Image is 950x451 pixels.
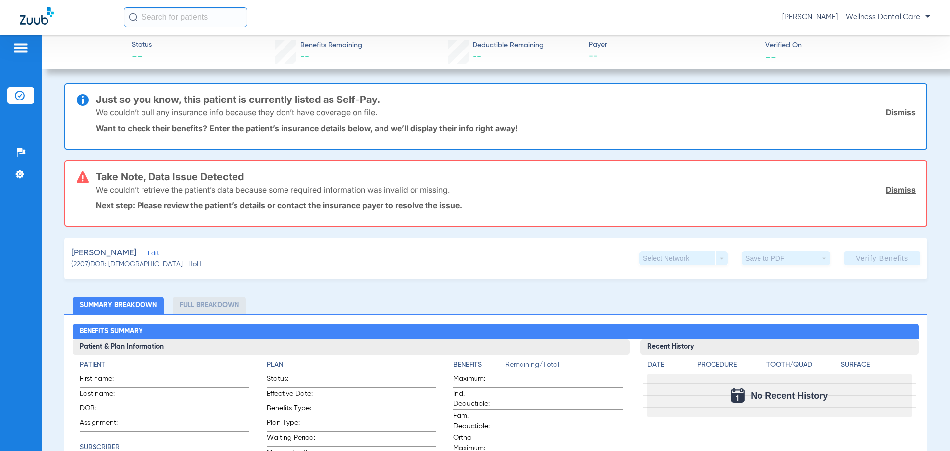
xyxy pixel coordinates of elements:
span: Assignment: [80,418,128,431]
span: Benefits Remaining [300,40,362,50]
h3: Take Note, Data Issue Detected [96,172,916,182]
span: Status [132,40,152,50]
img: info-icon [77,94,89,106]
span: [PERSON_NAME] [71,247,136,259]
span: Verified On [765,40,934,50]
app-breakdown-title: Benefits [453,360,505,374]
h3: Just so you know, this patient is currently listed as Self-Pay. [96,95,916,104]
span: Payer [589,40,757,50]
h3: Patient & Plan Information [73,339,629,355]
span: Ind. Deductible: [453,389,502,409]
h4: Tooth/Quad [766,360,837,370]
img: Zuub Logo [20,7,54,25]
h4: Procedure [697,360,763,370]
p: Next step: Please review the patient’s details or contact the insurance payer to resolve the issue. [96,200,916,210]
span: Effective Date: [267,389,315,402]
img: error-icon [77,171,89,183]
span: Waiting Period: [267,433,315,446]
app-breakdown-title: Procedure [697,360,763,374]
h3: Recent History [640,339,919,355]
span: Deductible Remaining [473,40,544,50]
span: Plan Type: [267,418,315,431]
p: We couldn’t pull any insurance info because they don’t have coverage on file. [96,107,377,117]
span: (2207) DOB: [DEMOGRAPHIC_DATA] - HoH [71,259,202,270]
span: -- [765,51,776,62]
span: Maximum: [453,374,502,387]
h4: Surface [841,360,911,370]
span: -- [589,50,757,63]
span: -- [300,52,309,61]
span: Edit [148,250,157,259]
h4: Benefits [453,360,505,370]
app-breakdown-title: Date [647,360,689,374]
img: Search Icon [129,13,138,22]
span: Status: [267,374,315,387]
h4: Patient [80,360,249,370]
input: Search for patients [124,7,247,27]
h4: Date [647,360,689,370]
a: Dismiss [886,107,916,117]
img: Calendar [731,388,745,403]
h4: Plan [267,360,436,370]
app-breakdown-title: Surface [841,360,911,374]
span: No Recent History [751,391,828,401]
span: [PERSON_NAME] - Wellness Dental Care [782,12,930,22]
span: First name: [80,374,128,387]
span: Benefits Type: [267,403,315,417]
li: Full Breakdown [173,297,246,314]
span: Remaining/Total [505,360,622,374]
span: -- [473,52,481,61]
p: We couldn’t retrieve the patient’s data because some required information was invalid or missing. [96,185,450,195]
h2: Benefits Summary [73,324,918,340]
app-breakdown-title: Tooth/Quad [766,360,837,374]
span: DOB: [80,403,128,417]
span: -- [132,50,152,64]
span: Fam. Deductible: [453,411,502,432]
li: Summary Breakdown [73,297,164,314]
a: Dismiss [886,185,916,195]
p: Want to check their benefits? Enter the patient’s insurance details below, and we’ll display thei... [96,123,916,133]
span: Last name: [80,389,128,402]
img: hamburger-icon [13,42,29,54]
